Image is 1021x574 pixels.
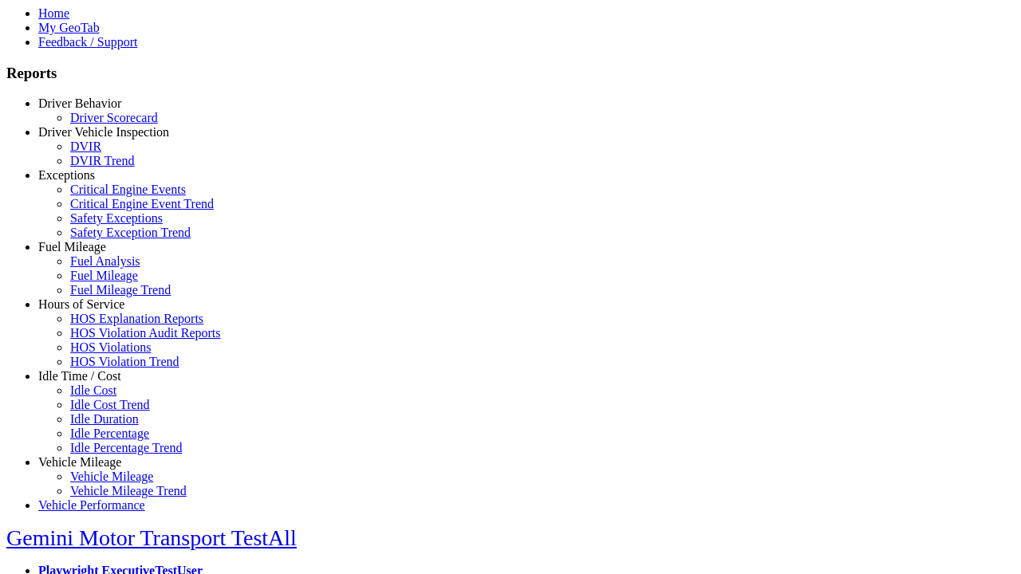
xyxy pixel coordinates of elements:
a: Idle Cost Trend [70,398,150,411]
a: Vehicle Mileage [70,470,153,483]
a: Idle Time / Cost [38,369,121,383]
a: Vehicle Mileage Trend [70,484,187,497]
a: HOS Explanation Reports [70,312,203,325]
a: Idle Percentage [70,427,149,440]
a: Vehicle Performance [38,498,145,512]
a: Fuel Analysis [70,254,140,268]
a: Fuel Mileage [70,269,138,282]
a: Exceptions [38,168,95,182]
a: Safety Exceptions [70,211,163,225]
a: Driver Scorecard [70,111,158,124]
a: Fuel Mileage Trend [70,283,171,297]
a: HOS Violations [70,340,151,354]
a: Fuel Mileage [38,240,106,254]
a: Vehicle Mileage [38,455,121,469]
a: HOS Violation Trend [70,355,179,368]
a: Idle Percentage Trend [70,441,182,454]
a: Critical Engine Event Trend [70,197,214,210]
a: Driver Behavior [38,96,121,110]
a: Idle Cost [70,383,116,397]
a: Safety Exception Trend [70,226,191,239]
a: Idle Duration [70,412,139,426]
a: DVIR [70,140,101,153]
a: My GeoTab [38,21,100,34]
a: Home [38,6,69,20]
a: HOS Violation Audit Reports [70,326,221,340]
a: Gemini Motor Transport TestAll [6,525,297,550]
a: Hours of Service [38,297,124,311]
a: DVIR Trend [70,154,134,167]
a: Critical Engine Events [70,183,186,196]
a: Driver Vehicle Inspection [38,125,169,139]
a: Feedback / Support [38,35,137,49]
h3: Reports [6,65,1015,82]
